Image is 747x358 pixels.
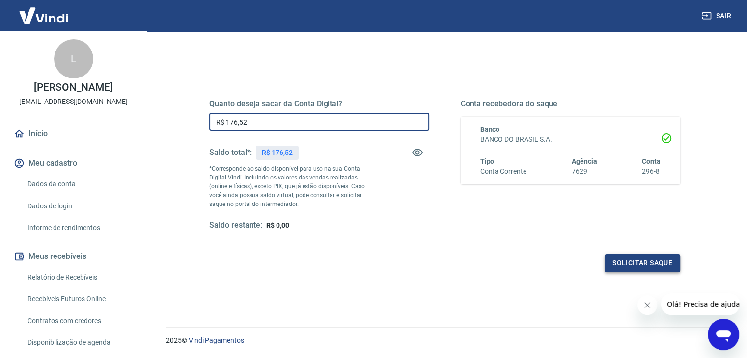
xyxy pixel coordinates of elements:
span: Conta [642,157,661,165]
button: Sair [700,7,735,25]
a: Início [12,123,135,145]
span: Banco [480,126,500,133]
h5: Saldo total*: [209,148,252,157]
button: Meus recebíveis [12,246,135,267]
p: 2025 © [166,335,723,346]
span: Tipo [480,157,495,165]
button: Solicitar saque [605,254,680,272]
h6: 7629 [572,166,597,177]
a: Relatório de Recebíveis [24,267,135,287]
span: Olá! Precisa de ajuda? [6,7,83,15]
p: [PERSON_NAME] [34,82,112,93]
p: *Corresponde ao saldo disponível para uso na sua Conta Digital Vindi. Incluindo os valores das ve... [209,164,374,208]
h5: Saldo restante: [209,220,262,230]
a: Vindi Pagamentos [189,336,244,344]
h6: 296-8 [642,166,661,177]
h6: BANCO DO BRASIL S.A. [480,134,661,145]
p: R$ 176,52 [262,148,293,158]
a: Recebíveis Futuros Online [24,289,135,309]
a: Disponibilização de agenda [24,332,135,353]
a: Dados da conta [24,174,135,194]
h6: Conta Corrente [480,166,526,177]
span: Agência [572,157,597,165]
p: [EMAIL_ADDRESS][DOMAIN_NAME] [19,97,128,107]
iframe: Mensagem da empresa [661,293,739,315]
span: R$ 0,00 [266,221,289,229]
h5: Quanto deseja sacar da Conta Digital? [209,99,429,109]
div: L [54,39,93,78]
button: Meu cadastro [12,153,135,174]
iframe: Fechar mensagem [637,295,657,315]
iframe: Botão para abrir a janela de mensagens [708,319,739,350]
a: Informe de rendimentos [24,218,135,238]
img: Vindi [12,0,76,30]
h5: Conta recebedora do saque [461,99,681,109]
a: Dados de login [24,196,135,216]
a: Contratos com credores [24,311,135,331]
